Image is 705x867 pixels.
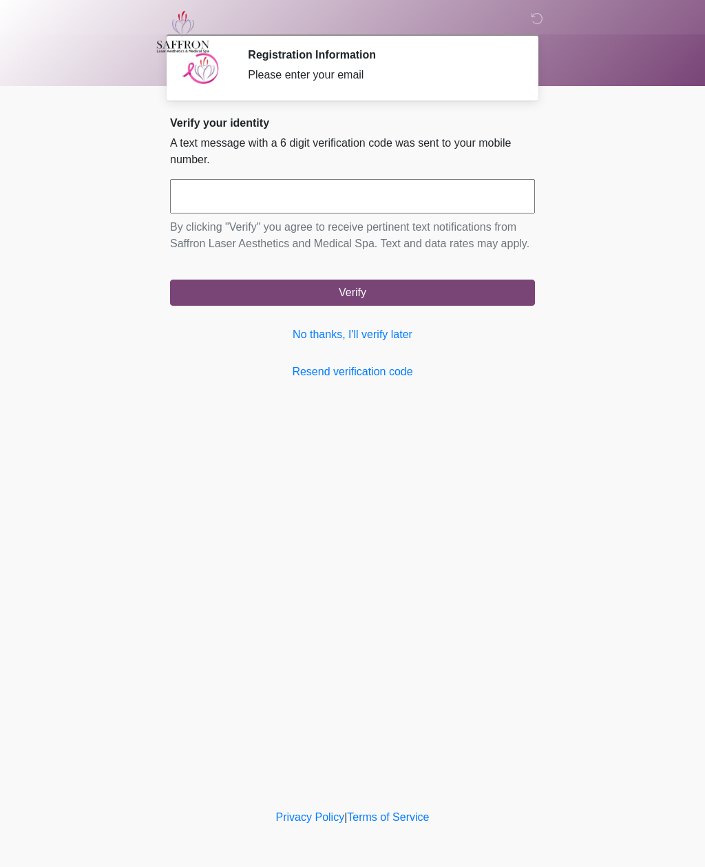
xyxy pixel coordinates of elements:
a: Terms of Service [347,811,429,823]
img: Agent Avatar [180,48,222,90]
div: Please enter your email [248,67,514,83]
img: Saffron Laser Aesthetics and Medical Spa Logo [156,10,210,53]
a: Resend verification code [170,364,535,380]
p: By clicking "Verify" you agree to receive pertinent text notifications from Saffron Laser Aesthet... [170,219,535,252]
button: Verify [170,280,535,306]
h2: Verify your identity [170,116,535,129]
p: A text message with a 6 digit verification code was sent to your mobile number. [170,135,535,168]
a: | [344,811,347,823]
a: No thanks, I'll verify later [170,326,535,343]
a: Privacy Policy [276,811,345,823]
